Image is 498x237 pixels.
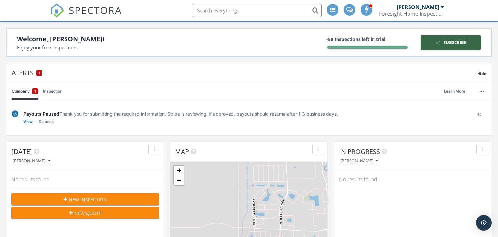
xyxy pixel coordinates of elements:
div: [PERSON_NAME] [13,159,50,163]
a: Company [12,83,38,100]
div: Open Intercom Messenger [476,215,492,231]
button: [PERSON_NAME] [11,157,52,166]
input: Search everything... [192,4,322,17]
a: Zoom in [174,166,184,175]
div: No results found [334,170,492,188]
div: 4d [472,110,486,125]
img: The Best Home Inspection Software - Spectora [50,3,64,18]
span: 1 [39,71,40,75]
span: 1 [34,88,36,94]
img: under-review-2fe708636b114a7f4b8d.svg [12,110,18,117]
span: Hide [477,71,486,76]
div: -58 Inspections left in trial [326,36,408,43]
div: [PERSON_NAME] [397,4,439,10]
span: In Progress [339,147,380,156]
div: Alerts [12,69,477,77]
div: Foresight Home Inspection [379,10,444,17]
img: ellipsis-632cfdd7c38ec3a7d453.svg [480,91,484,92]
div: No results found [6,170,164,188]
div: Enjoy your free inspections. [17,44,249,51]
button: New Inspection [11,193,159,205]
div: Subscribe [423,39,479,46]
a: Subscribe [421,35,481,50]
a: View [23,118,33,125]
a: Dismiss [39,118,54,125]
span: SPECTORA [69,3,122,17]
div: Welcome, [PERSON_NAME]! [17,34,249,44]
span: New Quote [74,210,101,217]
div: [PERSON_NAME] [340,159,378,163]
div: Thank you for submitting the required information. Stripe is reviewing. If approved, payouts shou... [23,110,467,117]
a: Learn More [444,88,469,94]
span: [DATE] [11,147,32,156]
img: icon-sparkles-377fab4bbd7c819a5895.svg [435,40,444,45]
button: [PERSON_NAME] [339,157,379,166]
a: Inspection [43,83,62,100]
a: Zoom out [174,175,184,185]
a: SPECTORA [50,9,122,22]
span: New Inspection [69,196,107,203]
button: New Quote [11,207,159,219]
span: Payouts Paused [23,111,59,117]
span: Map [175,147,189,156]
